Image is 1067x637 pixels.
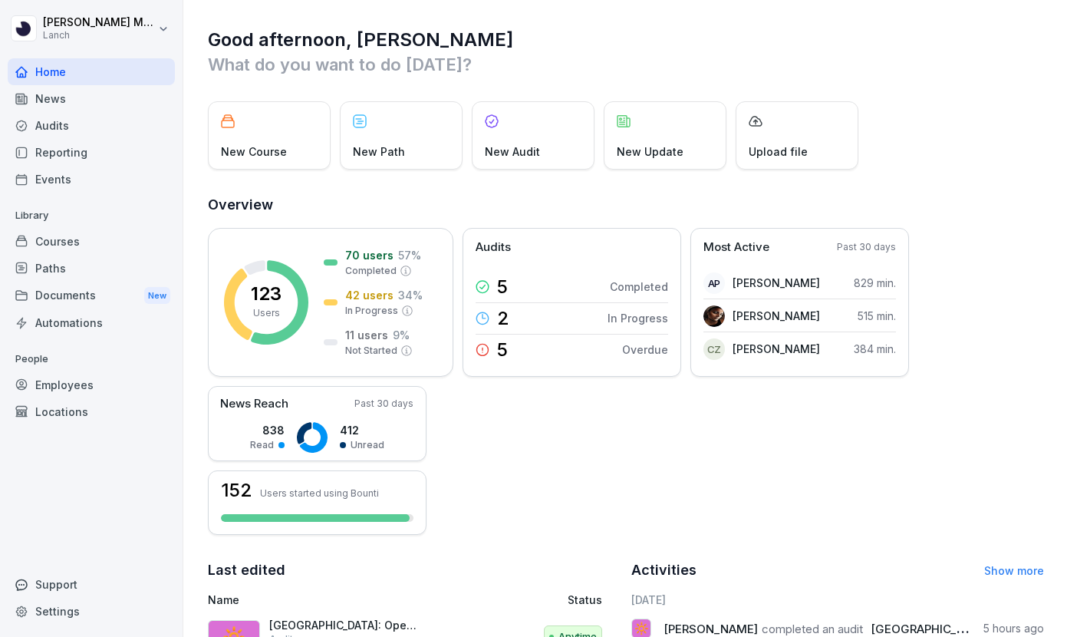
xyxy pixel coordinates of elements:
span: [GEOGRAPHIC_DATA]: Opening [871,622,1042,636]
a: Automations [8,309,175,336]
span: completed an audit [762,622,863,636]
div: AP [703,272,725,294]
h2: Overview [208,194,1044,216]
p: 123 [251,285,282,303]
p: New Course [221,144,287,160]
p: What do you want to do [DATE]? [208,52,1044,77]
p: Most Active [703,239,769,256]
p: 5 hours ago [983,621,1044,636]
a: Events [8,166,175,193]
p: News Reach [220,395,288,413]
p: 412 [340,422,384,438]
p: In Progress [345,304,398,318]
p: Not Started [345,344,397,358]
p: [PERSON_NAME] Meynert [43,16,155,29]
p: 42 users [345,287,394,303]
span: [PERSON_NAME] [664,622,758,636]
p: [GEOGRAPHIC_DATA]: Opening [269,619,423,632]
p: 9 % [393,327,410,343]
p: New Audit [485,144,540,160]
p: 5 [497,341,508,359]
a: DocumentsNew [8,282,175,310]
a: News [8,85,175,112]
p: Users [253,306,280,320]
p: 2 [497,309,509,328]
p: People [8,347,175,371]
p: 11 users [345,327,388,343]
p: Lanch [43,30,155,41]
p: Read [250,438,274,452]
a: Home [8,58,175,85]
p: 838 [250,422,285,438]
p: [PERSON_NAME] [733,275,820,291]
p: [PERSON_NAME] [733,308,820,324]
p: Past 30 days [354,397,413,411]
h2: Last edited [208,559,621,581]
p: New Path [353,144,405,160]
p: Name [208,592,459,608]
h6: [DATE] [631,592,1044,608]
a: Locations [8,398,175,425]
a: Audits [8,112,175,139]
img: lbqg5rbd359cn7pzouma6c8b.png [703,305,725,327]
a: Employees [8,371,175,398]
a: Settings [8,598,175,625]
p: Status [568,592,602,608]
p: Past 30 days [837,240,896,254]
p: Library [8,203,175,228]
p: 515 min. [858,308,896,324]
div: Support [8,571,175,598]
p: Overdue [622,342,668,358]
p: Audits [476,239,511,256]
a: Reporting [8,139,175,166]
p: 57 % [398,247,421,263]
p: 70 users [345,247,394,263]
p: 384 min. [854,341,896,357]
h2: Activities [631,559,697,581]
div: CZ [703,338,725,360]
a: Courses [8,228,175,255]
p: Completed [345,264,397,278]
p: Completed [610,279,668,295]
div: Documents [8,282,175,310]
p: 34 % [398,287,423,303]
p: [PERSON_NAME] [733,341,820,357]
p: Upload file [749,144,808,160]
a: Show more [984,564,1044,577]
p: 5 [497,278,508,296]
h1: Good afternoon, [PERSON_NAME] [208,28,1044,52]
a: Paths [8,255,175,282]
p: Users started using Bounti [260,487,379,499]
div: New [144,287,170,305]
p: 829 min. [854,275,896,291]
p: Unread [351,438,384,452]
p: In Progress [608,310,668,326]
h3: 152 [221,481,252,500]
p: New Update [617,144,683,160]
